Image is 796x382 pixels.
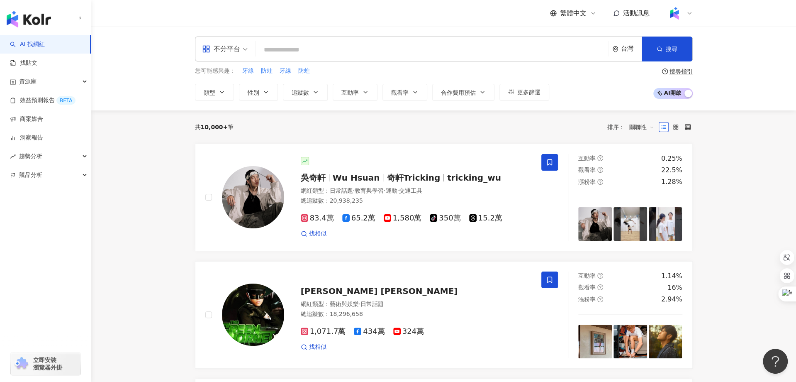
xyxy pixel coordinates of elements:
[301,197,532,205] div: 總追蹤數 ： 20,938,235
[201,124,228,130] span: 10,000+
[661,272,682,281] div: 1.14%
[19,166,42,184] span: 競品分析
[613,325,647,358] img: post-image
[260,66,273,76] button: 防蛀
[667,5,682,21] img: Kolr%20app%20icon%20%281%29.png
[10,40,45,49] a: searchAI 找網紅
[430,214,460,223] span: 350萬
[342,214,375,223] span: 65.2萬
[261,67,273,75] span: 防蛀
[359,301,360,307] span: ·
[612,46,618,52] span: environment
[301,173,326,183] span: 吳奇軒
[301,286,458,296] span: [PERSON_NAME] [PERSON_NAME]
[578,296,596,303] span: 漲粉率
[517,89,540,95] span: 更多篩選
[19,147,42,166] span: 趨勢分析
[399,187,422,194] span: 交通工具
[19,72,37,91] span: 資源庫
[248,89,259,96] span: 性別
[629,120,654,134] span: 關聯性
[661,295,682,304] div: 2.94%
[560,9,587,18] span: 繁體中文
[301,343,326,351] a: 找相似
[242,67,254,75] span: 牙線
[202,45,210,53] span: appstore
[382,84,427,100] button: 觀看率
[330,301,359,307] span: 藝術與娛樂
[397,187,399,194] span: ·
[360,301,384,307] span: 日常話題
[309,230,326,238] span: 找相似
[432,84,494,100] button: 合作費用預估
[204,89,215,96] span: 類型
[441,89,476,96] span: 合作費用預估
[393,327,424,336] span: 324萬
[10,59,37,67] a: 找貼文
[666,46,677,52] span: 搜尋
[195,84,234,100] button: 類型
[391,89,409,96] span: 觀看率
[621,45,642,52] div: 台灣
[279,66,292,76] button: 牙線
[578,155,596,162] span: 互動率
[578,167,596,173] span: 觀看率
[7,11,51,27] img: logo
[341,89,359,96] span: 互動率
[597,273,603,279] span: question-circle
[333,173,380,183] span: Wu Hsuan
[613,207,647,241] img: post-image
[578,325,612,358] img: post-image
[667,283,682,292] div: 16%
[301,300,532,309] div: 網紅類型 ：
[649,207,682,241] img: post-image
[301,310,532,318] div: 總追蹤數 ： 18,296,658
[298,66,310,76] button: 防蛀
[661,177,682,186] div: 1.28%
[301,187,532,195] div: 網紅類型 ：
[385,187,397,194] span: 運動
[662,69,668,74] span: question-circle
[195,261,693,369] a: KOL Avatar[PERSON_NAME] [PERSON_NAME]網紅類型：藝術與娛樂·日常話題總追蹤數：18,296,6581,071.7萬434萬324萬找相似互動率question...
[301,230,326,238] a: 找相似
[202,42,240,56] div: 不分平台
[578,284,596,291] span: 觀看率
[239,84,278,100] button: 性別
[301,214,334,223] span: 83.4萬
[597,179,603,185] span: question-circle
[469,214,502,223] span: 15.2萬
[355,187,384,194] span: 教育與學習
[195,144,693,251] a: KOL Avatar吳奇軒Wu Hsuan奇軒Trickingtricking_wu網紅類型：日常話題·教育與學習·運動·交通工具總追蹤數：20,938,23583.4萬65.2萬1,580萬3...
[607,120,659,134] div: 排序：
[13,357,29,370] img: chrome extension
[242,66,254,76] button: 牙線
[222,166,284,228] img: KOL Avatar
[384,187,385,194] span: ·
[283,84,328,100] button: 追蹤數
[10,96,75,105] a: 效益預測報告BETA
[661,154,682,163] div: 0.25%
[499,84,549,100] button: 更多篩選
[354,327,385,336] span: 434萬
[578,179,596,185] span: 漲粉率
[10,115,43,123] a: 商案媒合
[33,356,62,371] span: 立即安裝 瀏覽器外掛
[578,207,612,241] img: post-image
[387,173,440,183] span: 奇軒Tricking
[330,187,353,194] span: 日常話題
[10,154,16,159] span: rise
[669,68,693,75] div: 搜尋指引
[597,155,603,161] span: question-circle
[597,167,603,173] span: question-circle
[195,67,236,75] span: 您可能感興趣：
[333,84,377,100] button: 互動率
[447,173,501,183] span: tricking_wu
[597,284,603,290] span: question-circle
[10,134,43,142] a: 洞察報告
[623,9,650,17] span: 活動訊息
[384,214,422,223] span: 1,580萬
[649,325,682,358] img: post-image
[763,349,788,374] iframe: Help Scout Beacon - Open
[280,67,291,75] span: 牙線
[578,272,596,279] span: 互動率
